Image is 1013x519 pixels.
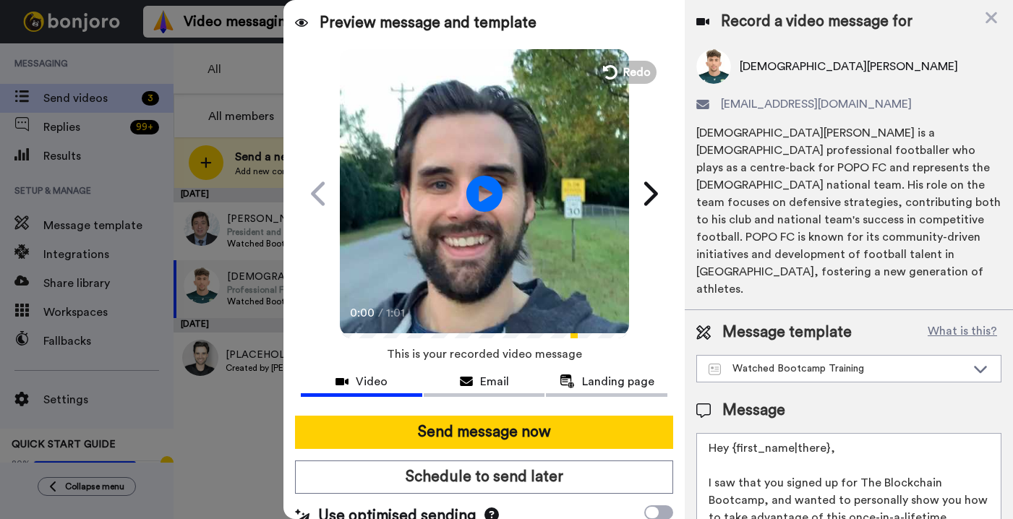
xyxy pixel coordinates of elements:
button: What is this? [923,322,1001,343]
span: 0:00 [350,304,375,322]
span: Message [722,400,785,421]
span: Video [356,373,388,390]
span: Email [480,373,509,390]
span: 1:01 [386,304,411,322]
span: / [378,304,383,322]
button: Send message now [295,416,673,449]
span: Landing page [582,373,654,390]
span: This is your recorded video message [387,338,582,370]
div: Watched Bootcamp Training [709,361,966,376]
div: [DEMOGRAPHIC_DATA][PERSON_NAME] is a [DEMOGRAPHIC_DATA] professional footballer who plays as a ce... [696,124,1001,298]
span: [EMAIL_ADDRESS][DOMAIN_NAME] [721,95,912,113]
button: Schedule to send later [295,460,673,494]
span: Message template [722,322,852,343]
img: Message-temps.svg [709,364,721,375]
